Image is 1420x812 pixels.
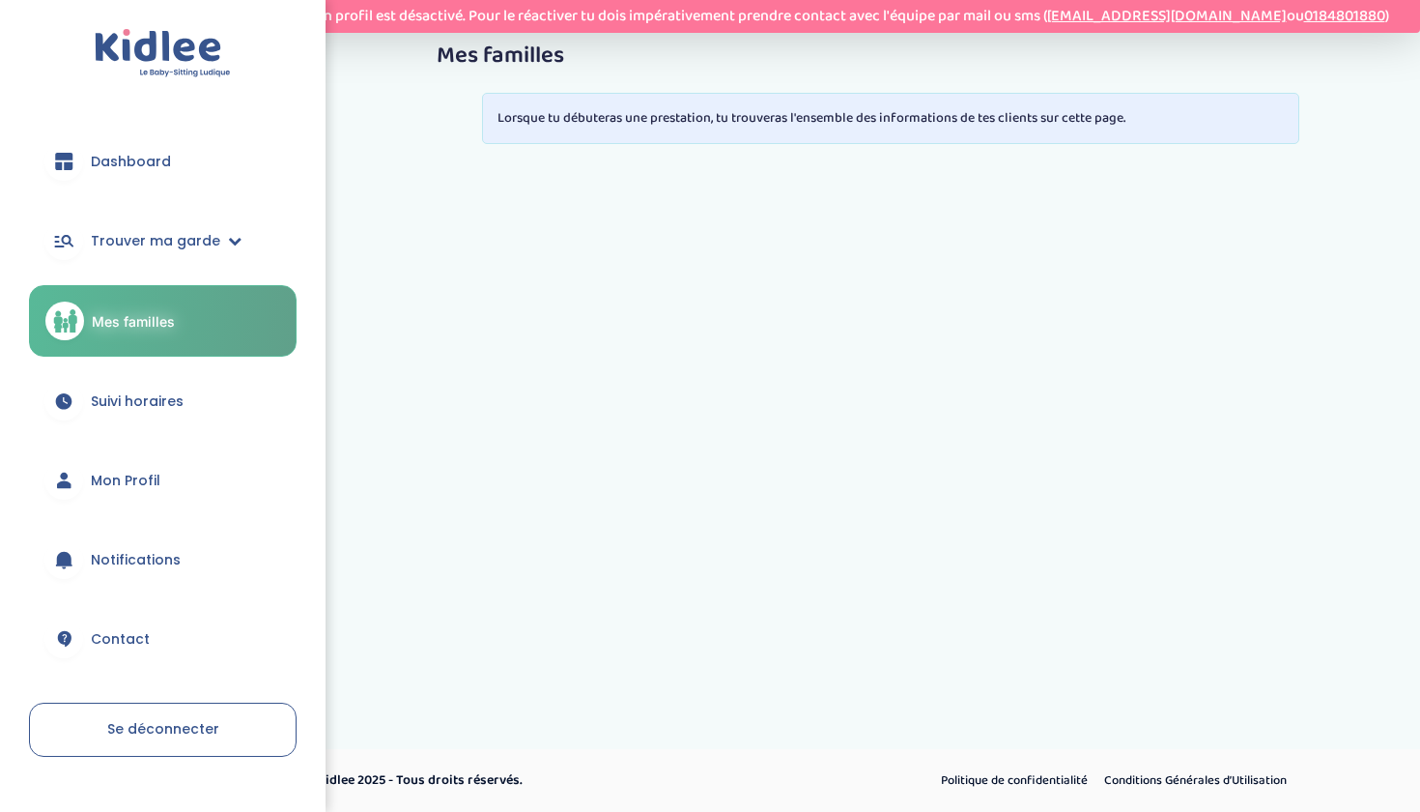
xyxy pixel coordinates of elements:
span: Trouver ma garde [91,231,220,251]
img: logo.svg [95,29,231,78]
span: Dashboard [91,152,171,172]
a: [EMAIL_ADDRESS][DOMAIN_NAME] [1047,4,1287,28]
a: Conditions Générales d’Utilisation [1097,768,1293,794]
span: Notifications [91,550,181,570]
span: Mes familles [92,311,175,332]
a: Contact [29,604,297,674]
span: Se déconnecter [107,719,219,739]
a: Notifications [29,525,297,594]
p: Lorsque tu débuteras une prestation, tu trouveras l'ensemble des informations de tes clients sur ... [497,108,1284,129]
p: © Kidlee 2025 - Tous droits réservés. [305,770,792,791]
a: Suivi horaires [29,366,297,436]
span: Contact [91,629,150,650]
p: Ton profil est désactivé. Pour le réactiver tu dois impérativement prendre contact avec l'équipe ... [307,5,1389,28]
a: Dashboard [29,127,297,196]
a: Mon Profil [29,446,297,515]
a: Mes familles [29,285,297,357]
a: Se déconnecter [29,703,297,757]
span: Suivi horaires [91,391,184,412]
a: Politique de confidentialité [934,768,1094,794]
a: Trouver ma garde [29,206,297,275]
h3: Mes familles [437,43,1345,69]
span: Mon Profil [91,471,160,491]
a: 0184801880 [1304,4,1385,28]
